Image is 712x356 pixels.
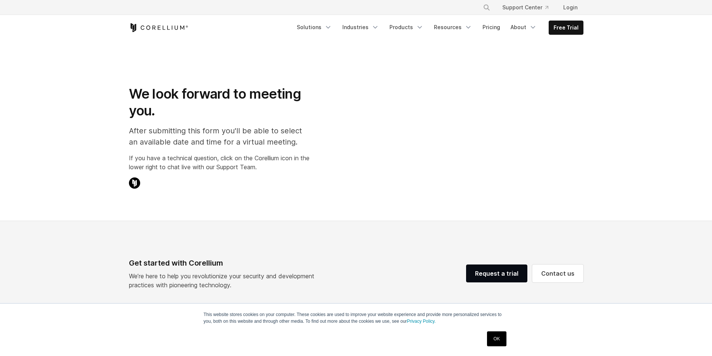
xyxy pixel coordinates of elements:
div: Navigation Menu [292,21,583,35]
div: Get started with Corellium [129,257,320,269]
a: Products [385,21,428,34]
p: If you have a technical question, click on the Corellium icon in the lower right to chat live wit... [129,154,309,171]
div: Navigation Menu [474,1,583,14]
p: We’re here to help you revolutionize your security and development practices with pioneering tech... [129,272,320,290]
a: Free Trial [549,21,583,34]
a: Support Center [496,1,554,14]
a: Resources [429,21,477,34]
a: Contact us [532,264,583,282]
a: Request a trial [466,264,527,282]
a: Privacy Policy. [407,319,436,324]
a: Industries [338,21,383,34]
a: Login [557,1,583,14]
a: Pricing [478,21,505,34]
img: Corellium Chat Icon [129,177,140,189]
a: Corellium Home [129,23,188,32]
p: This website stores cookies on your computer. These cookies are used to improve your website expe... [204,311,509,325]
button: Search [480,1,493,14]
h1: We look forward to meeting you. [129,86,309,119]
p: After submitting this form you'll be able to select an available date and time for a virtual meet... [129,125,309,148]
a: OK [487,331,506,346]
a: About [506,21,541,34]
a: Solutions [292,21,336,34]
